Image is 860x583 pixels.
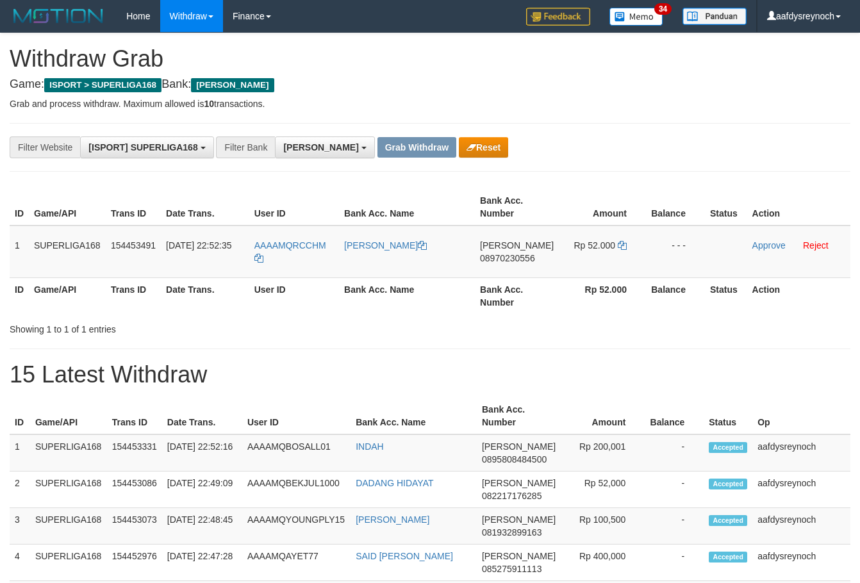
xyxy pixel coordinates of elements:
td: 3 [10,508,30,545]
td: - [645,508,704,545]
td: 1 [10,226,29,278]
td: - [645,472,704,508]
th: User ID [249,277,339,314]
th: ID [10,189,29,226]
th: User ID [242,398,351,434]
td: 154453331 [107,434,162,472]
div: Filter Bank [216,136,275,158]
a: SAID [PERSON_NAME] [356,551,453,561]
th: Game/API [29,189,106,226]
span: Accepted [709,552,747,562]
span: Copy 08970230556 to clipboard [480,253,535,263]
span: ISPORT > SUPERLIGA168 [44,78,161,92]
th: Bank Acc. Number [475,189,559,226]
th: Balance [645,398,704,434]
button: Grab Withdraw [377,137,456,158]
td: 154452976 [107,545,162,581]
td: - - - [646,226,705,278]
th: Bank Acc. Number [477,398,561,434]
td: - [645,545,704,581]
th: ID [10,277,29,314]
th: Date Trans. [161,189,249,226]
td: AAAAMQYOUNGPLY15 [242,508,351,545]
th: Amount [559,189,646,226]
td: SUPERLIGA168 [30,472,107,508]
td: 4 [10,545,30,581]
span: 154453491 [111,240,156,250]
img: Feedback.jpg [526,8,590,26]
span: Accepted [709,479,747,489]
td: SUPERLIGA168 [30,434,107,472]
h1: 15 Latest Withdraw [10,362,850,388]
h4: Game: Bank: [10,78,850,91]
td: - [645,434,704,472]
span: [PERSON_NAME] [480,240,554,250]
span: [ISPORT] SUPERLIGA168 [88,142,197,152]
span: [DATE] 22:52:35 [166,240,231,250]
h1: Withdraw Grab [10,46,850,72]
th: Rp 52.000 [559,277,646,314]
td: AAAAMQAYET77 [242,545,351,581]
span: Copy 085275911113 to clipboard [482,564,542,574]
th: Op [752,398,850,434]
td: [DATE] 22:47:28 [162,545,242,581]
th: Status [704,398,752,434]
a: Copy 52000 to clipboard [618,240,627,250]
span: [PERSON_NAME] [482,551,556,561]
td: [DATE] 22:48:45 [162,508,242,545]
a: Approve [752,240,786,250]
img: MOTION_logo.png [10,6,107,26]
th: Bank Acc. Name [339,189,475,226]
td: Rp 100,500 [561,508,645,545]
td: 1 [10,434,30,472]
td: [DATE] 22:49:09 [162,472,242,508]
th: Action [747,189,850,226]
td: SUPERLIGA168 [30,508,107,545]
th: Game/API [29,277,106,314]
th: Status [705,189,747,226]
th: Bank Acc. Name [339,277,475,314]
th: Amount [561,398,645,434]
span: Copy 081932899163 to clipboard [482,527,542,538]
td: AAAAMQBOSALL01 [242,434,351,472]
p: Grab and process withdraw. Maximum allowed is transactions. [10,97,850,110]
th: Game/API [30,398,107,434]
th: Balance [646,189,705,226]
span: AAAAMQRCCHM [254,240,326,250]
th: Status [705,277,747,314]
a: INDAH [356,441,384,452]
span: [PERSON_NAME] [482,441,556,452]
th: User ID [249,189,339,226]
th: Balance [646,277,705,314]
span: Accepted [709,442,747,453]
img: panduan.png [682,8,747,25]
td: aafdysreynoch [752,472,850,508]
th: Trans ID [106,277,161,314]
td: aafdysreynoch [752,545,850,581]
span: Copy 082217176285 to clipboard [482,491,542,501]
th: ID [10,398,30,434]
td: 2 [10,472,30,508]
td: Rp 52,000 [561,472,645,508]
img: Button%20Memo.svg [609,8,663,26]
th: Bank Acc. Name [351,398,477,434]
th: Trans ID [106,189,161,226]
td: SUPERLIGA168 [30,545,107,581]
strong: 10 [204,99,214,109]
div: Filter Website [10,136,80,158]
span: Copy 0895808484500 to clipboard [482,454,547,464]
th: Action [747,277,850,314]
td: 154453086 [107,472,162,508]
a: [PERSON_NAME] [356,514,429,525]
span: [PERSON_NAME] [482,514,556,525]
td: [DATE] 22:52:16 [162,434,242,472]
th: Date Trans. [162,398,242,434]
td: Rp 400,000 [561,545,645,581]
span: [PERSON_NAME] [191,78,274,92]
a: AAAAMQRCCHM [254,240,326,263]
span: [PERSON_NAME] [283,142,358,152]
div: Showing 1 to 1 of 1 entries [10,318,349,336]
button: [ISPORT] SUPERLIGA168 [80,136,213,158]
td: aafdysreynoch [752,434,850,472]
button: Reset [459,137,508,158]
